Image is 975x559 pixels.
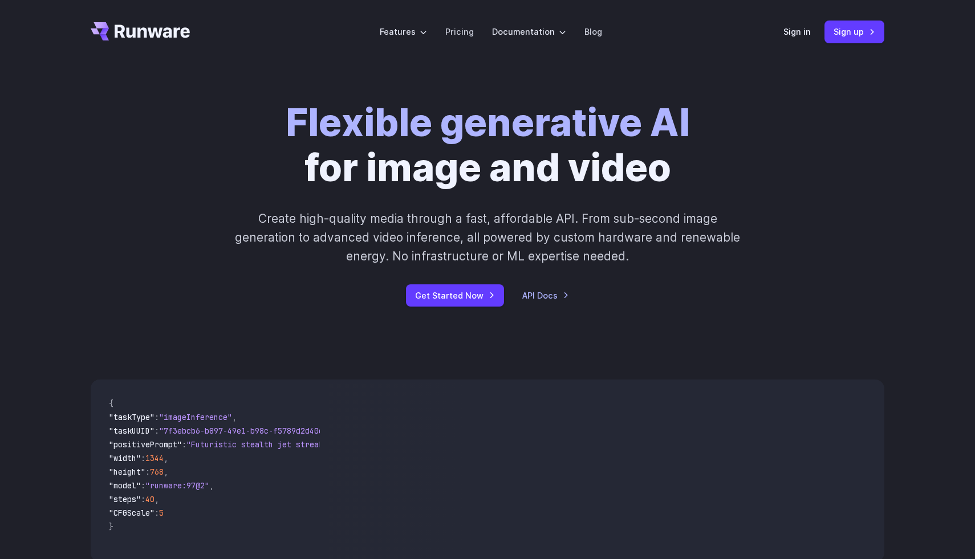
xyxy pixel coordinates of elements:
span: 5 [159,508,164,518]
span: "height" [109,467,145,477]
span: 768 [150,467,164,477]
span: } [109,521,113,532]
span: : [141,453,145,463]
span: "taskUUID" [109,426,155,436]
span: "model" [109,480,141,491]
span: , [164,453,168,463]
strong: Flexible generative AI [286,100,690,145]
span: : [155,426,159,436]
span: : [155,508,159,518]
span: : [182,439,186,450]
span: { [109,398,113,409]
span: "width" [109,453,141,463]
span: "imageInference" [159,412,232,422]
a: Go to / [91,22,190,40]
span: "Futuristic stealth jet streaking through a neon-lit cityscape with glowing purple exhaust" [186,439,602,450]
span: : [141,480,145,491]
a: Pricing [445,25,474,38]
label: Features [380,25,427,38]
span: : [155,412,159,422]
span: 1344 [145,453,164,463]
span: 40 [145,494,155,504]
span: , [209,480,214,491]
span: "runware:97@2" [145,480,209,491]
span: "CFGScale" [109,508,155,518]
a: Sign up [824,21,884,43]
a: Blog [584,25,602,38]
span: "taskType" [109,412,155,422]
a: Get Started Now [406,284,504,307]
h1: for image and video [286,100,690,191]
span: "7f3ebcb6-b897-49e1-b98c-f5789d2d40d7" [159,426,332,436]
span: "positivePrompt" [109,439,182,450]
span: : [145,467,150,477]
span: : [141,494,145,504]
label: Documentation [492,25,566,38]
span: , [232,412,237,422]
a: Sign in [783,25,811,38]
p: Create high-quality media through a fast, affordable API. From sub-second image generation to adv... [234,209,742,266]
span: "steps" [109,494,141,504]
a: API Docs [522,289,569,302]
span: , [155,494,159,504]
span: , [164,467,168,477]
